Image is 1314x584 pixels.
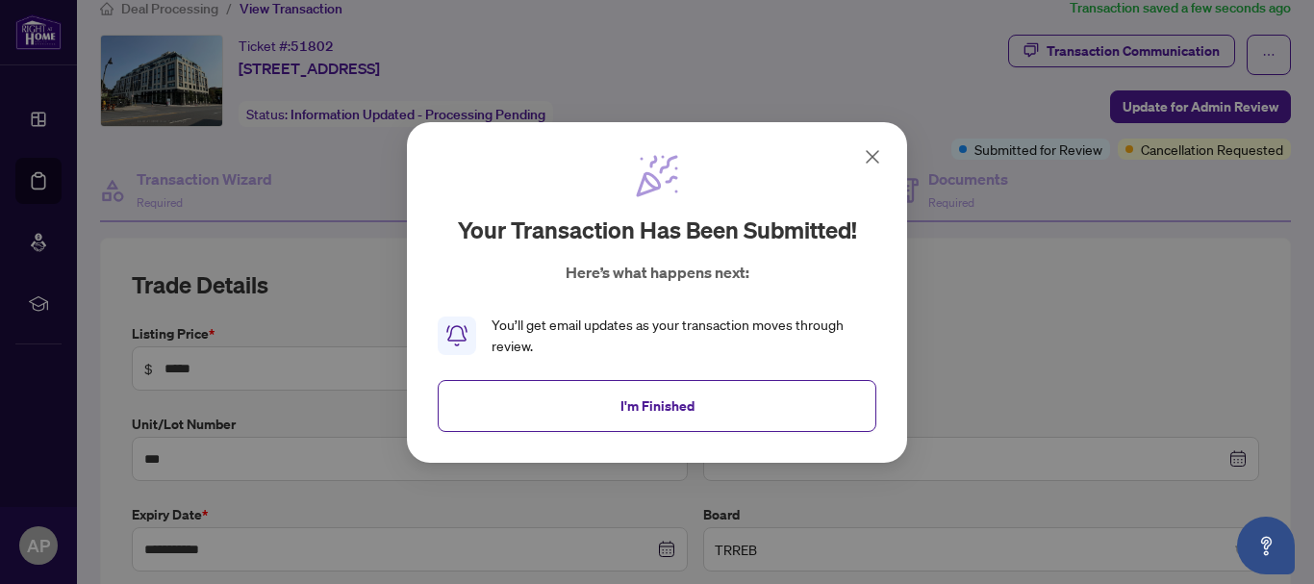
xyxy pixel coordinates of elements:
div: You’ll get email updates as your transaction moves through review. [492,315,876,357]
button: I'm Finished [438,379,876,431]
p: Here’s what happens next: [566,261,749,284]
h2: Your transaction has been submitted! [458,215,857,245]
span: I'm Finished [620,390,695,420]
button: Open asap [1237,517,1295,574]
